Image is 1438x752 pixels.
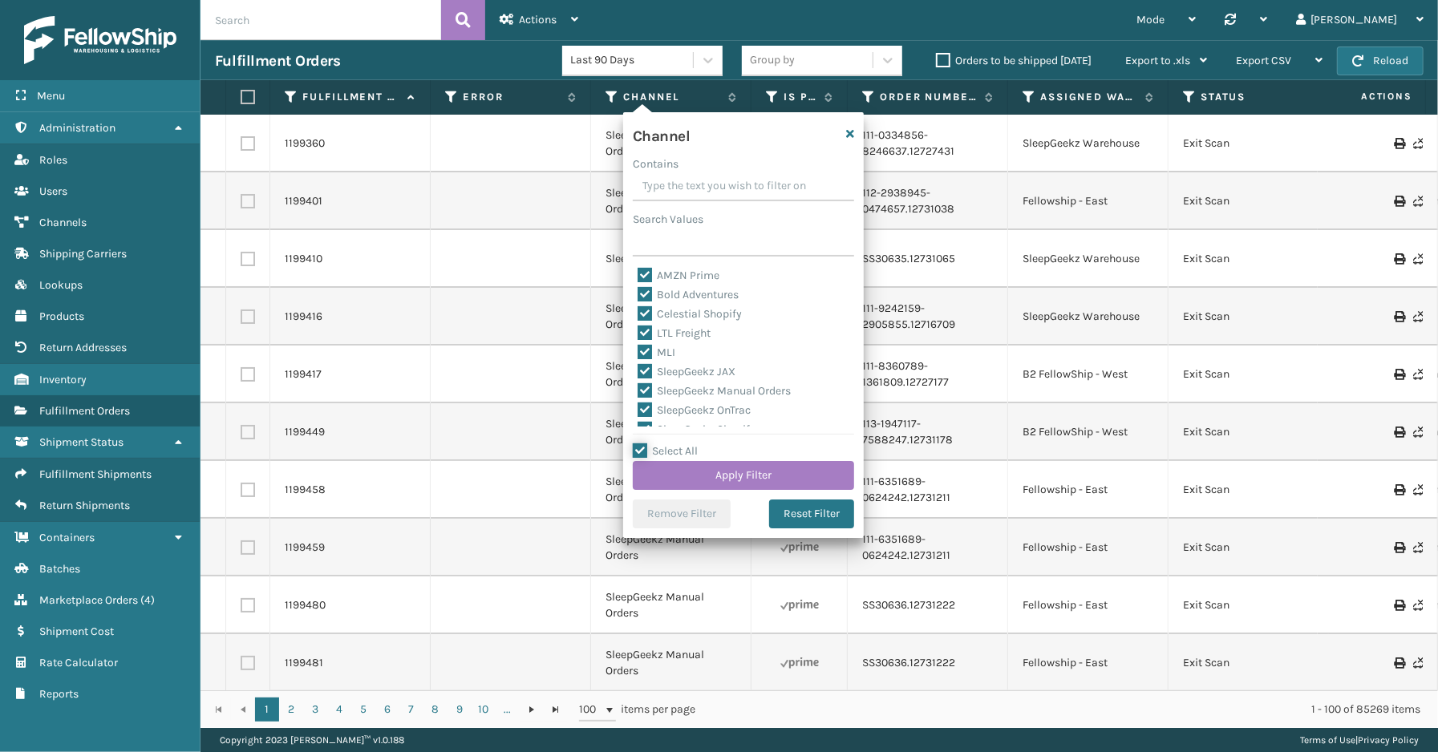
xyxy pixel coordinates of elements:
label: SleepGeekz Shopify [638,422,755,436]
label: Search Values [633,211,703,228]
span: Shipment Status [39,435,124,449]
td: Exit Scan [1169,403,1329,461]
td: Fellowship - East [1008,634,1169,692]
span: Mode [1136,13,1165,26]
span: Export to .xls [1125,54,1190,67]
i: Print Label [1394,138,1404,149]
a: 1199481 [285,655,323,671]
td: Fellowship - East [1008,519,1169,576]
span: Go to the last page [549,703,562,716]
td: Fellowship - East [1008,576,1169,634]
span: Lookups [39,278,83,292]
span: Administration [39,121,115,135]
a: SS30636.12731222 [862,655,955,671]
i: Never Shipped [1413,484,1423,495]
i: Print Label [1394,196,1404,207]
a: 113-1947117-7588247.12731178 [862,416,993,448]
span: Export CSV [1236,54,1291,67]
a: 1199410 [285,251,322,267]
span: Roles [39,153,67,167]
td: B2 FellowShip - West [1008,346,1169,403]
a: 3 [303,697,327,722]
td: SleepGeekz Manual Orders [591,288,751,346]
a: 7 [399,697,423,722]
label: Channel [623,90,720,104]
div: Last 90 Days [570,52,695,69]
td: SleepGeekz Manual Orders [591,461,751,519]
span: Return Shipments [39,499,130,512]
i: Never Shipped [1413,196,1423,207]
td: SleepGeekz JAX [591,230,751,288]
a: 9 [448,697,472,722]
label: MLI [638,346,675,359]
a: 10 [472,697,496,722]
span: Channels [39,216,87,229]
td: SleepGeekz Manual Orders [591,115,751,172]
td: SleepGeekz Manual Orders [591,576,751,634]
a: 8 [423,697,448,722]
td: B2 FellowShip - West [1008,403,1169,461]
td: Exit Scan [1169,461,1329,519]
label: AMZN Prime [638,269,719,282]
a: SS30635.12731065 [862,251,955,267]
a: 1199459 [285,540,325,556]
span: items per page [579,697,696,722]
a: 1199401 [285,193,322,209]
label: Is Prime [784,90,816,104]
label: SleepGeekz OnTrac [638,403,751,417]
label: Celestial Shopify [638,307,742,321]
a: 1199458 [285,482,326,498]
td: SleepGeekz Manual Orders [591,519,751,576]
i: Print Label [1394,484,1404,495]
span: Shipping Carriers [39,247,127,261]
a: 6 [375,697,399,722]
span: ( 4 ) [140,593,155,607]
a: 1199360 [285,135,325,152]
label: Error [463,90,560,104]
a: 4 [327,697,351,722]
button: Apply Filter [633,461,854,490]
i: Never Shipped [1413,253,1423,265]
a: 1 [255,697,279,722]
td: Fellowship - East [1008,172,1169,230]
span: Fulfillment Shipments [39,467,152,481]
i: Never Shipped [1413,427,1423,438]
label: Fulfillment Order Id [302,90,399,104]
span: Actions [519,13,557,26]
i: Never Shipped [1413,657,1423,669]
td: Exit Scan [1169,634,1329,692]
span: Actions [1310,83,1422,110]
label: Contains [633,156,678,172]
i: Never Shipped [1413,369,1423,380]
td: Exit Scan [1169,576,1329,634]
a: SS30636.12731222 [862,597,955,613]
i: Never Shipped [1413,311,1423,322]
td: SleepGeekz Warehouse [1008,288,1169,346]
span: Users [39,184,67,198]
span: Return Addresses [39,341,127,354]
div: Group by [750,52,795,69]
a: 1199449 [285,424,325,440]
td: Exit Scan [1169,346,1329,403]
span: Inventory [39,373,87,386]
a: 111-8360789-1361809.12727177 [862,358,993,390]
a: 1199416 [285,309,322,325]
i: Print Label [1394,542,1404,553]
label: Bold Adventures [638,288,739,301]
i: Print Label [1394,427,1404,438]
a: 111-9242159-2905855.12716709 [862,301,993,333]
span: Menu [37,89,65,103]
a: Privacy Policy [1358,734,1419,746]
label: LTL Freight [638,326,711,340]
span: Batches [39,562,80,576]
a: Go to the last page [544,697,568,722]
h3: Fulfillment Orders [215,51,340,71]
span: Fulfillment Orders [39,404,130,418]
a: 111-0334856-8246637.12727431 [862,127,993,160]
label: Orders to be shipped [DATE] [936,54,1092,67]
div: 1 - 100 of 85269 items [718,701,1420,718]
a: ... [496,697,520,722]
a: 2 [279,697,303,722]
label: SleepGeekz JAX [638,365,735,378]
span: Go to the next page [525,703,538,716]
